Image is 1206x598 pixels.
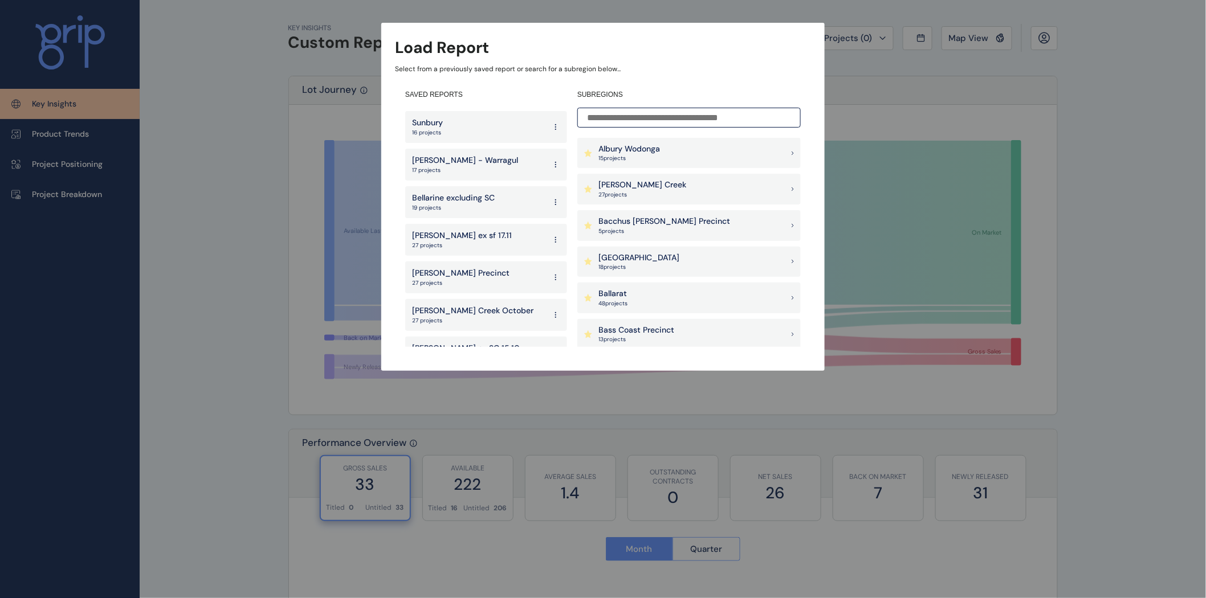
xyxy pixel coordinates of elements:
p: 27 projects [412,241,512,249]
p: [PERSON_NAME] - Warragul [412,155,518,166]
p: Sunbury [412,117,443,129]
p: [PERSON_NAME] Precinct [412,268,510,279]
p: 13 project s [598,335,674,343]
p: [PERSON_NAME] Creek October [412,305,533,317]
p: Bellarine excluding SC [412,192,495,204]
h4: SUBREGIONS [577,90,801,100]
p: 48 project s [598,300,628,308]
h4: SAVED REPORTS [405,90,567,100]
p: 15 project s [598,154,660,162]
p: 27 projects [412,317,533,325]
p: Ballarat [598,288,628,300]
p: 18 project s [598,263,679,271]
h3: Load Report [395,36,489,59]
p: 19 projects [412,204,495,212]
p: Albury Wodonga [598,144,660,155]
p: [PERSON_NAME] ex sf 17.11 [412,230,512,241]
p: [PERSON_NAME] ex SC 15.10 [412,343,520,354]
p: Bass Coast Precinct [598,325,674,336]
p: 17 projects [412,166,518,174]
p: Select from a previously saved report or search for a subregion below... [395,64,811,74]
p: [GEOGRAPHIC_DATA] [598,252,679,264]
p: 27 projects [412,279,510,287]
p: Bacchus [PERSON_NAME] Precinct [598,216,730,227]
p: [PERSON_NAME] Creek [598,179,686,191]
p: 27 project s [598,191,686,199]
p: 16 projects [412,129,443,137]
p: 5 project s [598,227,730,235]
